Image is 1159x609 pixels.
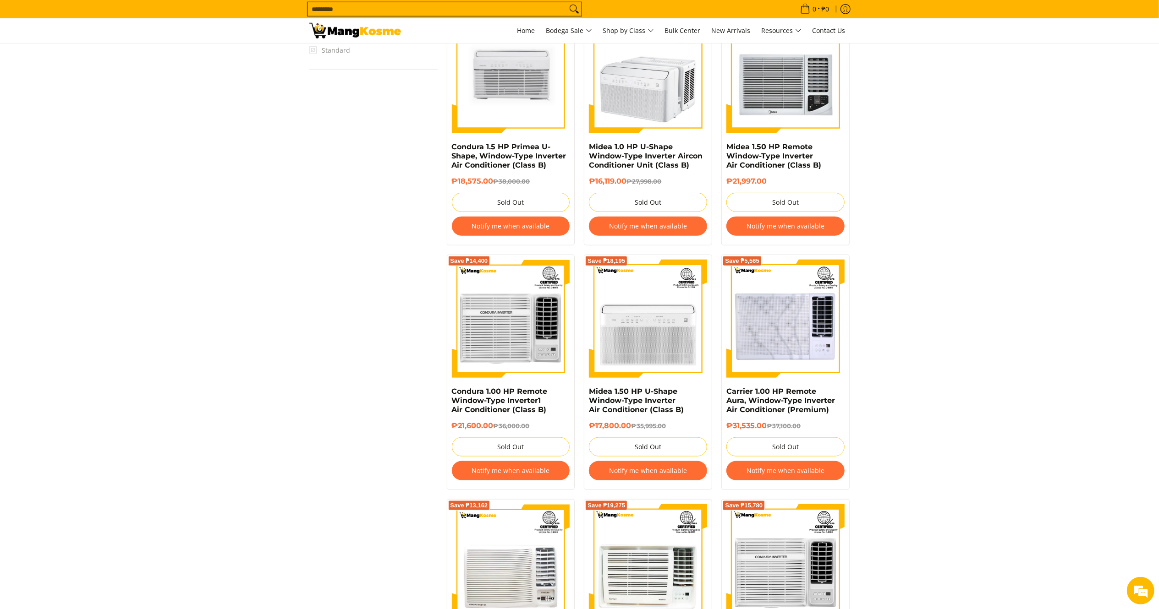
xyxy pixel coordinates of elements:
[546,25,592,37] span: Bodega Sale
[494,422,530,430] del: ₱36,000.00
[513,18,540,43] a: Home
[726,15,845,133] img: Midea 1.50 HP Remote Window-Type Inverter Air Conditioner (Class B)
[726,437,845,457] button: Sold Out
[712,26,751,35] span: New Arrivals
[452,437,570,457] button: Sold Out
[820,6,831,12] span: ₱0
[725,258,759,264] span: Save ₱5,565
[589,15,707,133] img: Midea 1.0 HP U-Shape Window-Type Inverter Aircon Conditioner Unit (Class B)
[452,142,566,169] a: Condura 1.5 HP Primea U-Shape, Window-Type Inverter Air Conditioner (Class B)
[588,258,625,264] span: Save ₱18,195
[517,26,535,35] span: Home
[660,18,705,43] a: Bulk Center
[808,18,850,43] a: Contact Us
[726,142,821,169] a: Midea 1.50 HP Remote Window-Type Inverter Air Conditioner (Class B)
[726,193,845,212] button: Sold Out
[589,461,707,480] button: Notify me when available
[797,4,832,14] span: •
[567,2,582,16] button: Search
[599,18,659,43] a: Shop by Class
[757,18,806,43] a: Resources
[452,177,570,186] h6: ₱18,575.00
[726,387,835,414] a: Carrier 1.00 HP Remote Aura, Window-Type Inverter Air Conditioner (Premium)
[626,178,661,185] del: ₱27,998.00
[589,177,707,186] h6: ₱16,119.00
[589,437,707,457] button: Sold Out
[452,387,548,414] a: Condura 1.00 HP Remote Window-Type Inverter1 Air Conditioner (Class B)
[48,51,154,63] div: Chat with us now
[726,260,845,378] img: Carrier 1.00 HP Remote Aura, Window-Type Inverter Air Conditioner (Premium)
[452,461,570,480] button: Notify me when available
[494,178,530,185] del: ₱38,000.00
[410,18,850,43] nav: Main Menu
[589,421,707,430] h6: ₱17,800.00
[603,25,654,37] span: Shop by Class
[767,422,801,430] del: ₱37,100.00
[589,387,684,414] a: Midea 1.50 HP U-Shape Window-Type Inverter Air Conditioner (Class B)
[812,6,818,12] span: 0
[450,503,488,508] span: Save ₱13,162
[452,217,570,236] button: Notify me when available
[665,26,701,35] span: Bulk Center
[309,43,351,58] span: Standard
[53,115,126,208] span: We're online!
[589,193,707,212] button: Sold Out
[726,217,845,236] button: Notify me when available
[452,260,570,378] img: Condura 1.00 HP Remote Window-Type Inverter1 Air Conditioner (Class B)
[5,250,175,282] textarea: Type your message and hit 'Enter'
[588,503,625,508] span: Save ₱19,275
[452,421,570,430] h6: ₱21,600.00
[725,503,763,508] span: Save ₱15,780
[589,142,703,169] a: Midea 1.0 HP U-Shape Window-Type Inverter Aircon Conditioner Unit (Class B)
[589,260,707,378] img: Midea 1.50 HP U-Shape Window-Type Inverter Air Conditioner (Class B)
[542,18,597,43] a: Bodega Sale
[450,258,488,264] span: Save ₱14,400
[150,5,172,27] div: Minimize live chat window
[309,23,401,38] img: Bodega Sale Aircon l Mang Kosme: Home Appliances Warehouse Sale Window Type
[726,177,845,186] h6: ₱21,997.00
[707,18,755,43] a: New Arrivals
[726,421,845,430] h6: ₱31,535.00
[589,217,707,236] button: Notify me when available
[631,422,666,430] del: ₱35,995.00
[452,15,570,133] img: Condura 1.5 HP Primea U-Shape, Window-Type Inverter Air Conditioner (Class B)
[452,193,570,212] button: Sold Out
[726,461,845,480] button: Notify me when available
[762,25,802,37] span: Resources
[813,26,846,35] span: Contact Us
